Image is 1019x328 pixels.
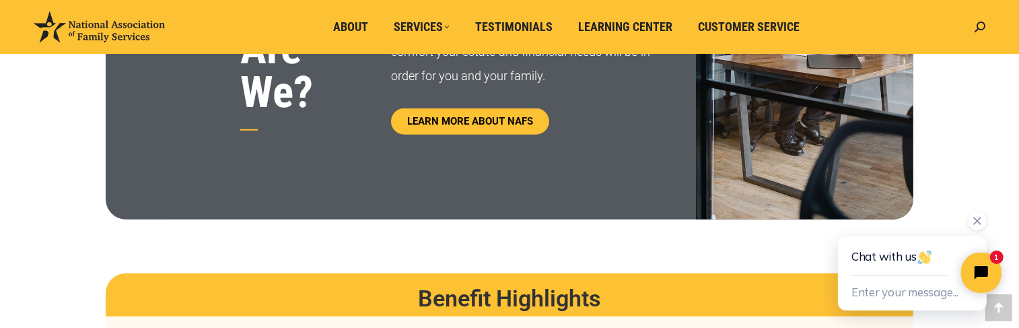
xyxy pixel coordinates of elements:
[333,20,368,34] span: About
[324,14,378,40] a: About
[475,20,553,34] span: Testimonials
[808,193,1019,328] iframe: Tidio Chat
[34,11,165,42] img: National Association of Family Services
[407,117,533,127] span: LEARN MORE ABOUT NAFS
[578,20,672,34] span: Learning Center
[133,287,886,310] h2: Benefit Highlights
[391,108,549,135] a: LEARN MORE ABOUT NAFS
[698,20,800,34] span: Customer Service
[569,14,682,40] a: Learning Center
[466,14,562,40] a: Testimonials
[394,20,450,34] span: Services
[689,14,809,40] a: Customer Service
